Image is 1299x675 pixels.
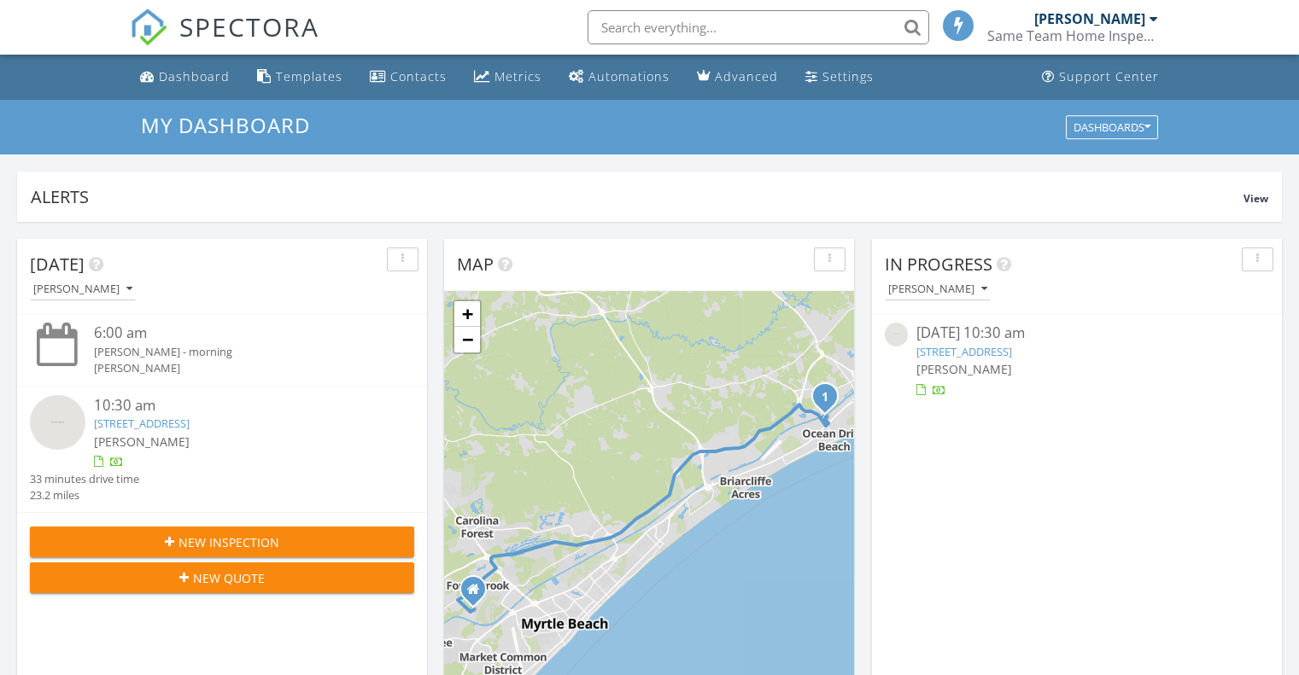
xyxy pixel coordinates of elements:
span: My Dashboard [141,111,310,139]
span: New Quote [193,569,265,587]
a: Advanced [690,61,785,93]
button: New Inspection [30,527,414,557]
a: [STREET_ADDRESS] [916,344,1012,359]
div: Advanced [715,68,778,84]
div: 6:00 am [94,323,383,344]
button: [PERSON_NAME] [30,278,136,301]
span: [PERSON_NAME] [94,434,190,450]
div: 33 minutes drive time [30,471,139,487]
span: Map [457,253,494,276]
input: Search everything... [588,10,929,44]
button: Dashboards [1066,115,1158,139]
a: Automations (Basic) [562,61,676,93]
button: [PERSON_NAME] [885,278,991,301]
a: Dashboard [133,61,237,93]
span: SPECTORA [179,9,319,44]
span: View [1243,191,1268,206]
a: [DATE] 10:30 am [STREET_ADDRESS] [PERSON_NAME] [885,323,1269,399]
a: Metrics [467,61,548,93]
img: streetview [30,395,85,451]
a: SPECTORA [130,23,319,59]
div: [PERSON_NAME] [33,283,132,295]
div: Dashboard [159,68,230,84]
span: [DATE] [30,253,85,276]
button: New Quote [30,562,414,593]
div: 10:30 am [94,395,383,416]
div: Settings [822,68,874,84]
div: [PERSON_NAME] [888,283,987,295]
a: Settings [799,61,881,93]
a: Support Center [1035,61,1166,93]
a: 10:30 am [STREET_ADDRESS] [PERSON_NAME] 33 minutes drive time 23.2 miles [30,395,414,504]
div: Same Team Home Inspections [987,27,1158,44]
a: [STREET_ADDRESS] [94,416,190,431]
div: Automations [588,68,670,84]
a: Zoom out [454,327,480,352]
div: 713 Kennoway ct, Myrtle Beach SC 29579 [473,589,483,599]
div: Support Center [1059,68,1159,84]
a: Templates [250,61,349,93]
span: New Inspection [178,533,279,551]
div: Dashboards [1074,121,1150,133]
span: In Progress [885,253,992,276]
a: Zoom in [454,301,480,327]
div: Templates [276,68,342,84]
img: streetview [885,323,908,346]
div: 23.2 miles [30,487,139,503]
div: [PERSON_NAME] [94,360,383,376]
div: Alerts [31,185,1243,208]
a: Contacts [363,61,453,93]
img: The Best Home Inspection Software - Spectora [130,9,167,46]
div: [PERSON_NAME] - morning [94,344,383,360]
div: Contacts [390,68,447,84]
span: [PERSON_NAME] [916,361,1012,377]
div: [PERSON_NAME] [1034,10,1145,27]
div: 222 Landing Rd 1814, North Myrtle Beach , SC 29582 [825,396,835,406]
div: [DATE] 10:30 am [916,323,1237,344]
i: 1 [822,392,828,404]
div: Metrics [494,68,541,84]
